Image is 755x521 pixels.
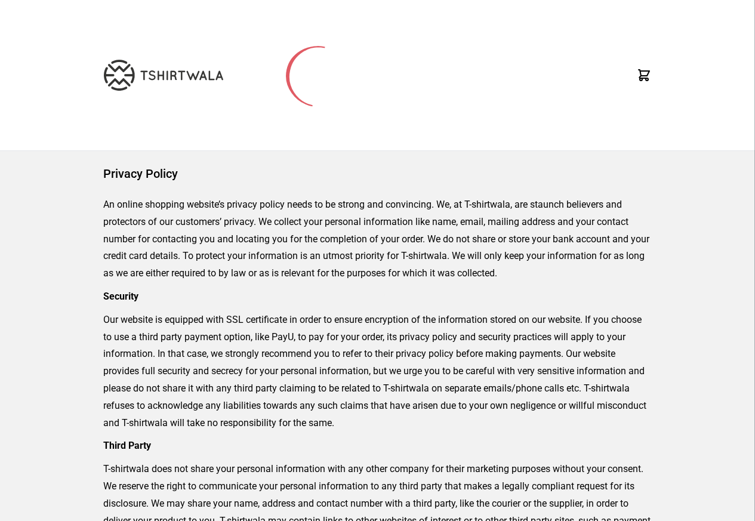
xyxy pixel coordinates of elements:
[103,165,652,182] h1: Privacy Policy
[103,196,652,282] p: An online shopping website’s privacy policy needs to be strong and convincing. We, at T-shirtwala...
[103,291,138,302] strong: Security
[103,440,151,451] strong: Third Party
[103,312,652,432] p: Our website is equipped with SSL certificate in order to ensure encryption of the information sto...
[104,60,223,91] img: TW-LOGO-400-104.png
